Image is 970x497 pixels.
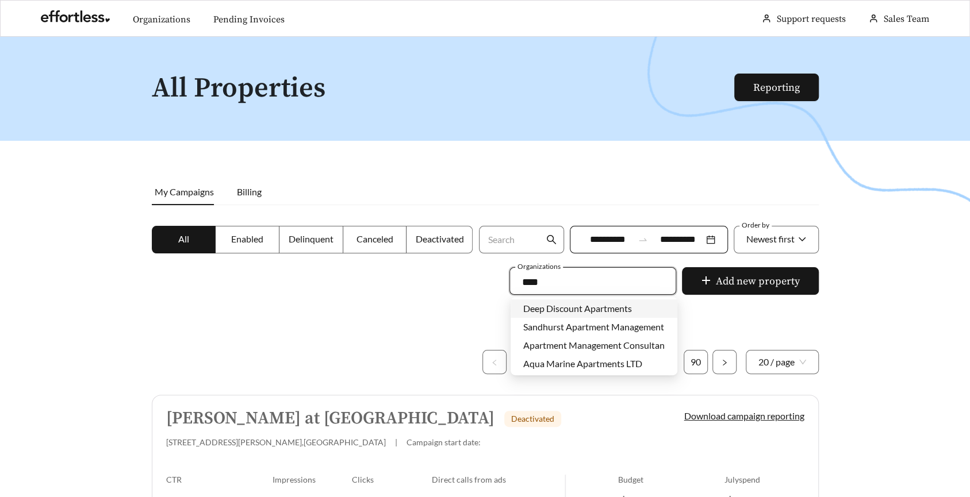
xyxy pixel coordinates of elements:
[511,414,554,423] span: Deactivated
[237,186,262,197] span: Billing
[133,14,190,25] a: Organizations
[155,186,214,197] span: My Campaigns
[152,74,735,104] h1: All Properties
[178,233,189,244] span: All
[523,321,664,332] span: Sandhurst Apartment Management
[289,233,333,244] span: Delinquent
[273,475,352,484] div: Impressions
[352,475,432,484] div: Clicks
[684,410,804,421] a: Download campaign reporting
[523,340,672,350] span: Apartment Management Consultants
[231,233,263,244] span: Enabled
[482,350,507,374] button: left
[716,273,800,289] span: Add new property
[724,475,804,484] div: July spend
[753,81,800,94] a: Reporting
[166,475,273,484] div: CTR
[712,350,737,374] button: right
[884,13,929,25] span: Sales Team
[166,437,386,447] span: [STREET_ADDRESS][PERSON_NAME] , [GEOGRAPHIC_DATA]
[491,359,498,366] span: left
[523,303,632,314] span: Deep Discount Apartments
[395,437,397,447] span: |
[432,475,565,484] div: Direct calls from ads
[415,233,463,244] span: Deactivated
[684,350,707,373] a: 90
[734,74,819,101] button: Reporting
[213,14,285,25] a: Pending Invoices
[746,233,795,244] span: Newest first
[777,13,846,25] a: Support requests
[746,350,819,374] div: Page Size
[712,350,737,374] li: Next Page
[701,275,711,288] span: plus
[482,350,507,374] li: Previous Page
[523,358,642,369] span: Aqua Marine Apartments LTD
[356,233,393,244] span: Canceled
[166,409,494,428] h5: [PERSON_NAME] at [GEOGRAPHIC_DATA]
[721,359,728,366] span: right
[684,350,708,374] li: 90
[758,350,806,373] span: 20 / page
[638,234,648,245] span: to
[546,234,557,245] span: search
[682,267,819,295] button: plusAdd new property
[618,475,724,484] div: Budget
[638,234,648,245] span: swap-right
[407,437,481,447] span: Campaign start date:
